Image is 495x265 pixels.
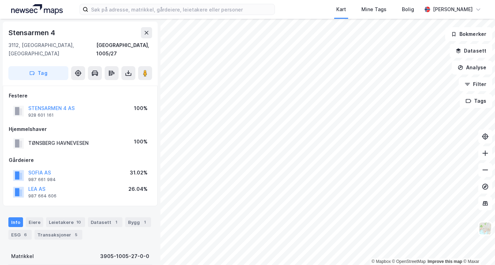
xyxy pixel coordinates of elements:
[428,259,462,264] a: Improve this map
[113,219,120,226] div: 1
[11,4,63,15] img: logo.a4113a55bc3d86da70a041830d287a7e.svg
[35,230,82,240] div: Transaksjoner
[460,94,492,108] button: Tags
[88,4,275,15] input: Søk på adresse, matrikkel, gårdeiere, leietakere eller personer
[450,44,492,58] button: Datasett
[9,92,152,100] div: Festere
[28,139,89,147] div: TØNSBERG HAVNEVESEN
[9,156,152,164] div: Gårdeiere
[22,231,29,238] div: 6
[452,61,492,75] button: Analyse
[46,217,85,227] div: Leietakere
[8,230,32,240] div: ESG
[433,5,473,14] div: [PERSON_NAME]
[8,66,68,80] button: Tag
[336,5,346,14] div: Kart
[26,217,43,227] div: Eiere
[130,169,148,177] div: 31.02%
[75,219,82,226] div: 10
[8,27,57,38] div: Stensarmen 4
[28,112,54,118] div: 928 601 161
[73,231,80,238] div: 5
[100,252,149,260] div: 3905-1005-27-0-0
[402,5,414,14] div: Bolig
[28,193,57,199] div: 987 664 606
[134,104,148,112] div: 100%
[125,217,151,227] div: Bygg
[361,5,387,14] div: Mine Tags
[8,41,96,58] div: 3112, [GEOGRAPHIC_DATA], [GEOGRAPHIC_DATA]
[460,232,495,265] iframe: Chat Widget
[128,185,148,193] div: 26.04%
[479,222,492,235] img: Z
[141,219,148,226] div: 1
[11,252,34,260] div: Matrikkel
[28,177,56,182] div: 987 661 984
[96,41,152,58] div: [GEOGRAPHIC_DATA], 1005/27
[372,259,391,264] a: Mapbox
[8,217,23,227] div: Info
[9,125,152,133] div: Hjemmelshaver
[88,217,122,227] div: Datasett
[134,138,148,146] div: 100%
[459,77,492,91] button: Filter
[392,259,426,264] a: OpenStreetMap
[445,27,492,41] button: Bokmerker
